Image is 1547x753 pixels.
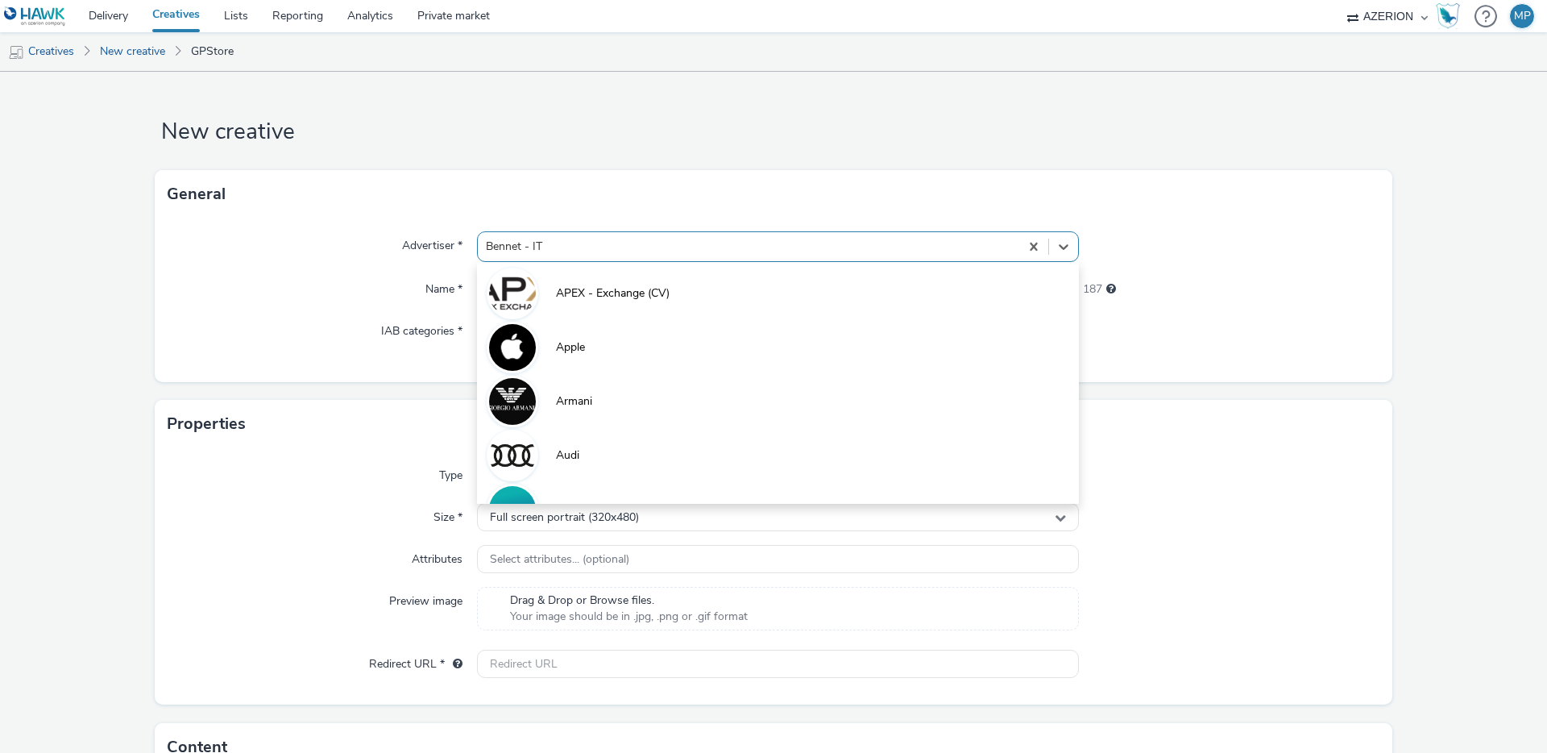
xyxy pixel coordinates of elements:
[556,285,670,302] span: APEX - Exchange (CV)
[556,501,639,518] span: Azerion - DEMO
[445,656,462,672] div: URL will be used as a validation URL with some SSPs and it will be the redirection URL of your cr...
[167,182,226,206] h3: General
[1436,3,1460,29] img: Hawk Academy
[1514,4,1531,28] div: MP
[1083,281,1102,297] span: 187
[489,378,536,425] img: Armani
[489,432,536,479] img: Audi
[155,117,1392,148] h1: New creative
[8,44,24,60] img: mobile
[490,553,629,567] span: Select attributes... (optional)
[510,593,748,609] span: Drag & Drop or Browse files.
[183,32,242,71] a: GPStore
[427,503,469,526] label: Size *
[396,231,469,254] label: Advertiser *
[375,317,469,339] label: IAB categories *
[419,275,469,297] label: Name *
[92,32,173,71] a: New creative
[167,412,246,436] h3: Properties
[489,324,536,371] img: Apple
[433,461,469,484] label: Type
[489,486,536,533] img: Azerion - DEMO
[490,511,639,525] span: Full screen portrait (320x480)
[556,447,579,464] span: Audi
[556,393,592,410] span: Armani
[405,545,469,568] label: Attributes
[383,587,469,609] label: Preview image
[556,339,585,356] span: Apple
[1106,281,1116,297] div: Maximum 200 characters
[1436,3,1466,29] a: Hawk Academy
[363,650,469,672] label: Redirect URL *
[489,270,536,317] img: APEX - Exchange (CV)
[477,650,1079,678] input: Redirect URL
[510,609,748,625] span: Your image should be in .jpg, .png or .gif format
[4,6,66,27] img: undefined Logo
